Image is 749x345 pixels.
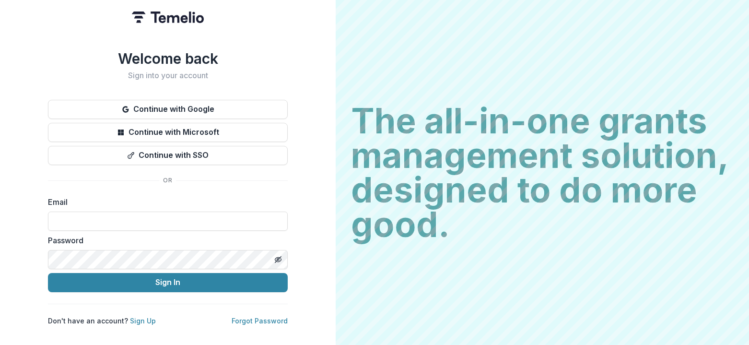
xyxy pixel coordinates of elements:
button: Continue with SSO [48,146,288,165]
label: Password [48,235,282,246]
button: Continue with Microsoft [48,123,288,142]
a: Sign Up [130,317,156,325]
label: Email [48,196,282,208]
img: Temelio [132,12,204,23]
p: Don't have an account? [48,316,156,326]
button: Toggle password visibility [270,252,286,267]
button: Continue with Google [48,100,288,119]
h2: Sign into your account [48,71,288,80]
button: Sign In [48,273,288,292]
h1: Welcome back [48,50,288,67]
a: Forgot Password [232,317,288,325]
